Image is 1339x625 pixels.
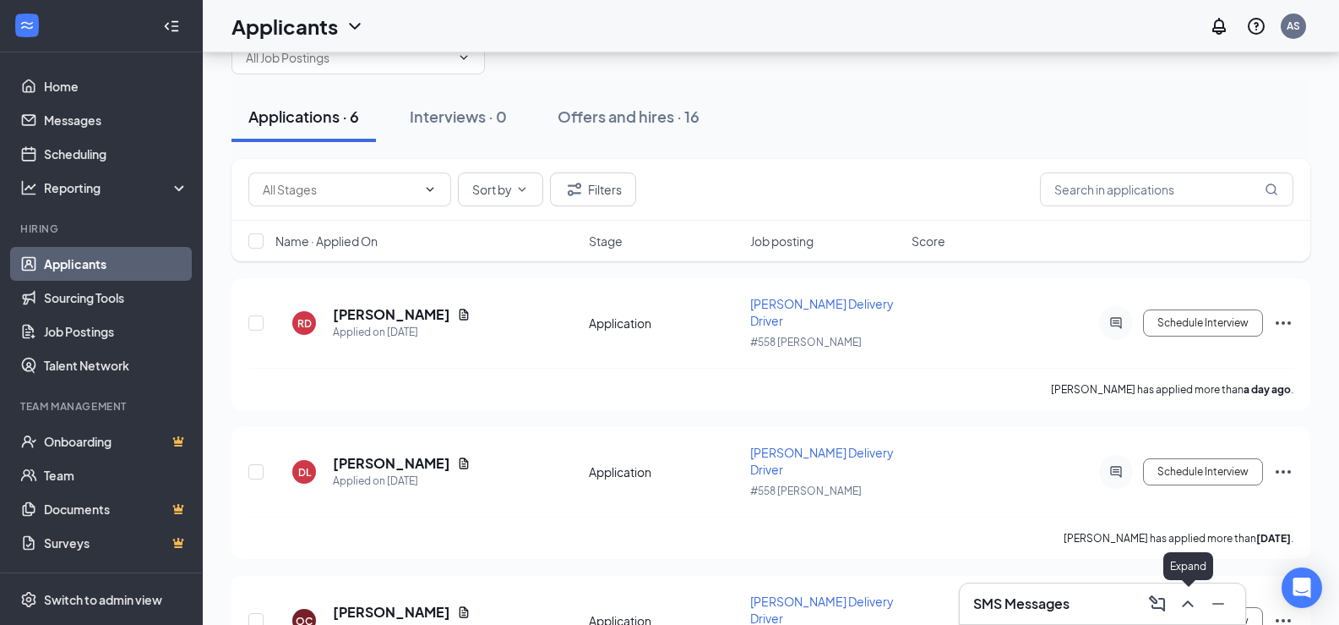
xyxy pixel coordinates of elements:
[1144,590,1171,617] button: ComposeMessage
[515,183,529,196] svg: ChevronDown
[345,16,365,36] svg: ChevronDown
[750,296,894,328] span: [PERSON_NAME] Delivery Driver
[1143,458,1263,485] button: Schedule Interview
[163,18,180,35] svg: Collapse
[20,179,37,196] svg: Analysis
[1265,183,1278,196] svg: MagnifyingGlass
[1051,382,1293,397] p: [PERSON_NAME] has applied more than .
[1282,567,1322,608] div: Open Intercom Messenger
[750,445,894,477] span: [PERSON_NAME] Delivery Driver
[457,457,471,470] svg: Document
[564,179,585,200] svg: Filter
[457,606,471,619] svg: Document
[1244,383,1291,396] b: a day ago
[1208,594,1228,614] svg: Minimize
[458,173,543,206] button: Sort byChevronDown
[44,591,162,608] div: Switch to admin view
[558,106,699,127] div: Offers and hires · 16
[44,492,188,526] a: DocumentsCrown
[589,233,623,249] span: Stage
[44,179,189,196] div: Reporting
[912,233,945,249] span: Score
[1273,462,1293,482] svg: Ellipses
[44,348,188,382] a: Talent Network
[589,463,740,480] div: Application
[20,222,185,236] div: Hiring
[1106,465,1126,479] svg: ActiveChat
[298,465,311,480] div: DL
[44,247,188,281] a: Applicants
[973,595,1070,613] h3: SMS Messages
[44,425,188,458] a: OnboardingCrown
[44,137,188,171] a: Scheduling
[333,305,450,324] h5: [PERSON_NAME]
[457,308,471,321] svg: Document
[1174,590,1201,617] button: ChevronUp
[44,103,188,137] a: Messages
[589,315,740,332] div: Application
[1205,590,1232,617] button: Minimize
[275,233,378,249] span: Name · Applied On
[44,458,188,492] a: Team
[1256,532,1291,545] b: [DATE]
[19,17,35,34] svg: WorkstreamLogo
[44,526,188,560] a: SurveysCrown
[263,180,416,199] input: All Stages
[248,106,359,127] div: Applications · 6
[333,603,450,622] h5: [PERSON_NAME]
[246,48,450,67] input: All Job Postings
[1273,313,1293,333] svg: Ellipses
[44,69,188,103] a: Home
[1178,594,1198,614] svg: ChevronUp
[1106,316,1126,330] svg: ActiveChat
[1143,310,1263,337] button: Schedule Interview
[1246,16,1266,36] svg: QuestionInfo
[333,324,471,341] div: Applied on [DATE]
[1040,173,1293,206] input: Search in applications
[423,183,437,196] svg: ChevronDown
[44,315,188,348] a: Job Postings
[20,591,37,608] svg: Settings
[550,173,636,206] button: Filter Filters
[333,473,471,490] div: Applied on [DATE]
[1287,19,1300,33] div: AS
[44,281,188,315] a: Sourcing Tools
[472,184,512,195] span: Sort by
[1147,594,1168,614] svg: ComposeMessage
[750,233,814,249] span: Job posting
[750,336,862,348] span: #558 [PERSON_NAME]
[750,485,862,497] span: #558 [PERSON_NAME]
[1163,552,1213,580] div: Expand
[1064,531,1293,546] p: [PERSON_NAME] has applied more than .
[20,399,185,414] div: Team Management
[457,51,471,64] svg: ChevronDown
[1209,16,1229,36] svg: Notifications
[410,106,507,127] div: Interviews · 0
[297,316,312,331] div: RD
[231,12,338,41] h1: Applicants
[333,454,450,473] h5: [PERSON_NAME]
